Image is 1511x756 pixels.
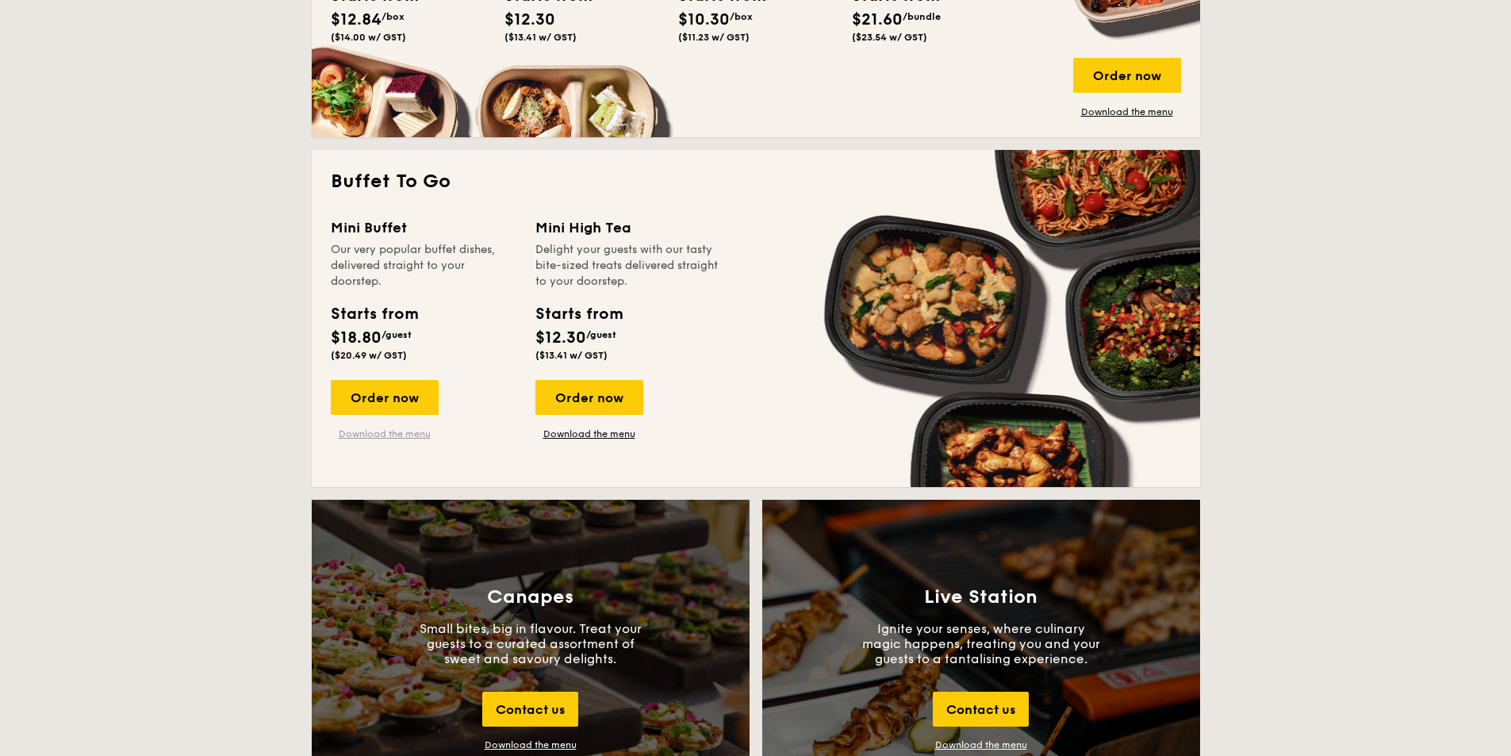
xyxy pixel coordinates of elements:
[933,692,1029,727] div: Contact us
[678,10,730,29] span: $10.30
[382,11,405,22] span: /box
[412,621,650,666] p: Small bites, big in flavour. Treat your guests to a curated assortment of sweet and savoury delig...
[331,10,382,29] span: $12.84
[535,350,608,361] span: ($13.41 w/ GST)
[586,329,616,340] span: /guest
[935,739,1027,750] a: Download the menu
[331,32,406,43] span: ($14.00 w/ GST)
[331,328,382,347] span: $18.80
[678,32,750,43] span: ($11.23 w/ GST)
[331,428,439,440] a: Download the menu
[730,11,753,22] span: /box
[487,586,573,608] h3: Canapes
[862,621,1100,666] p: Ignite your senses, where culinary magic happens, treating you and your guests to a tantalising e...
[485,739,577,750] div: Download the menu
[535,302,622,326] div: Starts from
[504,10,555,29] span: $12.30
[852,32,927,43] span: ($23.54 w/ GST)
[331,380,439,415] div: Order now
[535,380,643,415] div: Order now
[535,428,643,440] a: Download the menu
[331,217,516,239] div: Mini Buffet
[535,217,721,239] div: Mini High Tea
[852,10,903,29] span: $21.60
[382,329,412,340] span: /guest
[924,586,1037,608] h3: Live Station
[535,328,586,347] span: $12.30
[1073,58,1181,93] div: Order now
[535,242,721,290] div: Delight your guests with our tasty bite-sized treats delivered straight to your doorstep.
[331,242,516,290] div: Our very popular buffet dishes, delivered straight to your doorstep.
[331,169,1181,194] h2: Buffet To Go
[482,692,578,727] div: Contact us
[1073,106,1181,118] a: Download the menu
[331,350,407,361] span: ($20.49 w/ GST)
[903,11,941,22] span: /bundle
[331,302,417,326] div: Starts from
[504,32,577,43] span: ($13.41 w/ GST)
